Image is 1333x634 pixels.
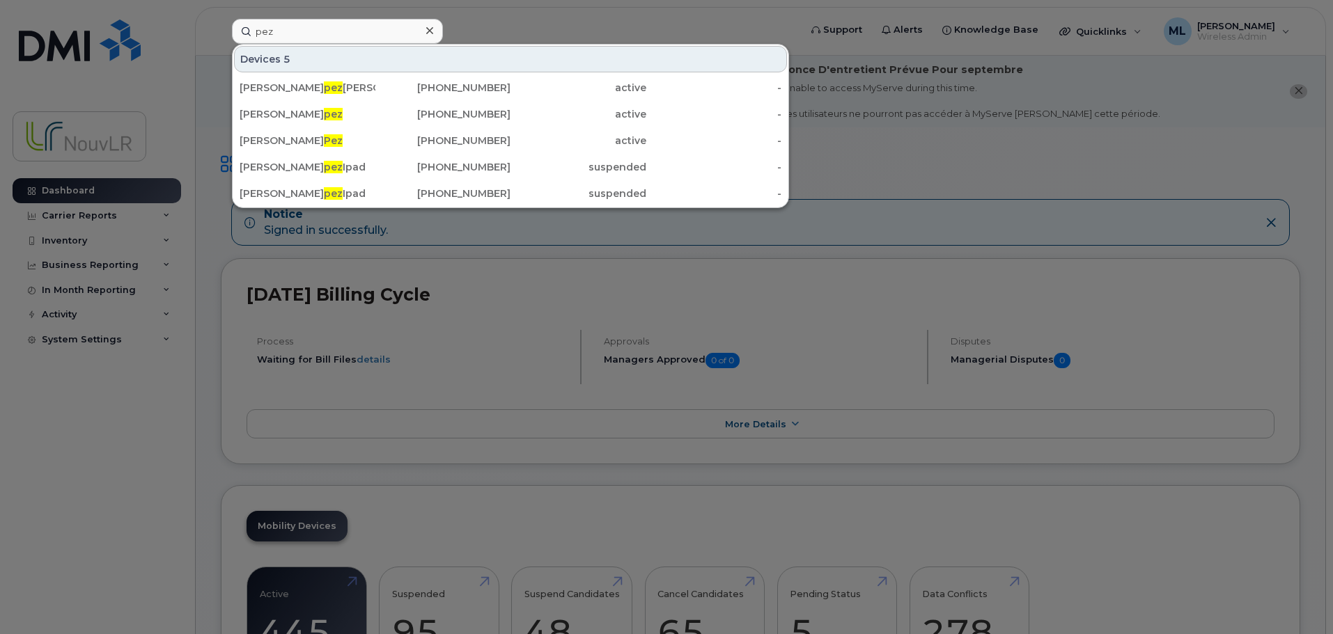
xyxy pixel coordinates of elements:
[510,81,646,95] div: active
[646,134,782,148] div: -
[324,187,343,200] span: pez
[646,160,782,174] div: -
[646,187,782,200] div: -
[240,107,375,121] div: [PERSON_NAME]
[234,154,787,180] a: [PERSON_NAME]pezIpad[PHONE_NUMBER]suspended-
[234,181,787,206] a: [PERSON_NAME]pezIpad[PHONE_NUMBER]suspended-
[240,81,375,95] div: [PERSON_NAME] [PERSON_NAME]
[240,187,375,200] div: [PERSON_NAME] Ipad
[283,52,290,66] span: 5
[324,134,343,147] span: Pez
[324,81,343,94] span: pez
[375,81,511,95] div: [PHONE_NUMBER]
[234,46,787,72] div: Devices
[234,128,787,153] a: [PERSON_NAME]Pez[PHONE_NUMBER]active-
[324,108,343,120] span: pez
[324,161,343,173] span: pez
[375,160,511,174] div: [PHONE_NUMBER]
[375,187,511,200] div: [PHONE_NUMBER]
[240,160,375,174] div: [PERSON_NAME] Ipad
[234,102,787,127] a: [PERSON_NAME]pez[PHONE_NUMBER]active-
[646,81,782,95] div: -
[510,107,646,121] div: active
[234,75,787,100] a: [PERSON_NAME]pez[PERSON_NAME][PHONE_NUMBER]active-
[375,134,511,148] div: [PHONE_NUMBER]
[240,134,375,148] div: [PERSON_NAME]
[510,187,646,200] div: suspended
[510,134,646,148] div: active
[375,107,511,121] div: [PHONE_NUMBER]
[646,107,782,121] div: -
[510,160,646,174] div: suspended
